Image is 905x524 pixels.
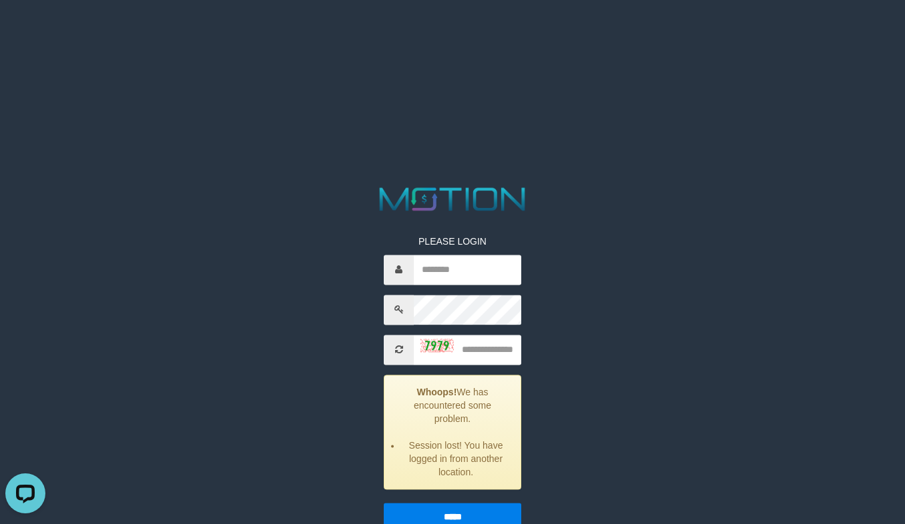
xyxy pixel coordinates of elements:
li: Session lost! You have logged in from another location. [401,439,511,479]
img: MOTION_logo.png [373,183,531,215]
div: We has encountered some problem. [384,375,521,489]
strong: Whoops! [416,387,457,397]
p: PLEASE LOGIN [384,235,521,248]
button: Open LiveChat chat widget [5,5,45,45]
img: captcha [420,339,454,352]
